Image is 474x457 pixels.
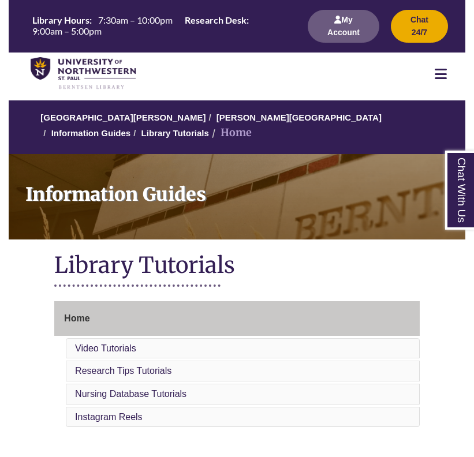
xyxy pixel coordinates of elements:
a: Home [54,301,420,336]
a: Chat 24/7 [391,27,448,37]
a: Hours Today [28,13,294,39]
a: My Account [308,27,379,37]
a: Video Tutorials [75,343,136,353]
span: 7:30am – 10:00pm [98,14,173,25]
a: Information Guides [51,128,131,138]
th: Research Desk: [180,13,251,26]
button: My Account [308,10,379,43]
h1: Library Tutorials [54,251,420,282]
h1: Information Guides [18,154,465,224]
span: Home [64,313,89,323]
li: Home [209,125,252,141]
img: UNWSP Library Logo [31,57,136,91]
table: Hours Today [28,13,294,38]
a: Back to Top [428,202,471,218]
a: Library Tutorials [141,128,209,138]
a: Research Tips Tutorials [75,366,171,376]
th: Library Hours: [28,13,94,26]
a: [GEOGRAPHIC_DATA][PERSON_NAME] [40,113,206,122]
div: Guide Page Menu [54,301,420,429]
a: Information Guides [9,154,465,239]
button: Chat 24/7 [391,10,448,43]
a: Nursing Database Tutorials [75,389,186,399]
a: Instagram Reels [75,412,143,422]
span: 9:00am – 5:00pm [32,25,102,36]
a: [PERSON_NAME][GEOGRAPHIC_DATA] [217,113,382,122]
